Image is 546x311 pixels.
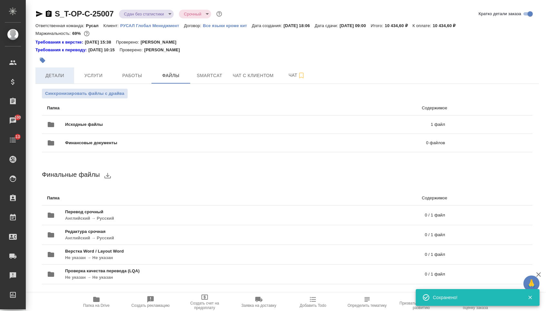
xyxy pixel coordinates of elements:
[413,23,433,28] p: К оплате:
[233,72,274,80] span: Чат с клиентом
[340,293,394,311] button: Определить тематику
[284,23,315,28] p: [DATE] 18:06
[47,105,241,111] p: Папка
[132,303,170,308] span: Создать рекламацию
[43,266,59,282] button: folder
[88,47,120,53] p: [DATE] 10:15
[65,140,272,146] span: Финансовые документы
[116,39,141,45] p: Проверено:
[398,301,444,310] span: Призвать менеджера по развитию
[300,303,326,308] span: Добавить Todo
[433,294,518,301] div: Сохранено!
[117,72,148,80] span: Работы
[182,11,203,17] button: Срочный
[144,47,185,53] p: [PERSON_NAME]
[155,72,186,80] span: Файлы
[282,271,445,277] p: 0 / 1 файл
[69,293,123,311] button: Папка на Drive
[394,293,448,311] button: Призвать менеджера по развитию
[120,23,184,28] a: РУСАЛ Глобал Менеджмент
[523,295,537,300] button: Закрыть
[269,212,445,218] p: 0 / 1 файл
[35,39,85,45] div: Нажми, чтобы открыть папку с инструкцией
[43,207,59,223] button: folder
[184,23,203,28] p: Договор:
[47,195,241,201] p: Папка
[11,114,25,121] span: 100
[65,274,282,281] p: Не указан → Не указан
[479,11,521,17] span: Кратко детали заказа
[120,47,144,53] p: Проверено:
[371,23,385,28] p: Итого:
[45,90,124,97] span: Синхронизировать файлы с драйва
[122,11,166,17] button: Сдан без статистики
[340,23,371,28] p: [DATE] 09:00
[100,168,115,183] button: download
[65,268,282,274] span: Проверка качества перевода (LQA)
[65,248,274,255] span: Верстка Word / Layout Word
[2,113,24,129] a: 100
[42,171,100,178] span: Финальные файлы
[274,251,445,258] p: 0 / 1 файл
[43,117,59,132] button: folder
[35,47,88,53] div: Нажми, чтобы открыть папку с инструкцией
[385,23,413,28] p: 10 434,60 ₽
[55,9,114,18] a: S_T-OP-C-25007
[35,23,86,28] p: Ответственная команда:
[78,72,109,80] span: Услуги
[178,293,232,311] button: Создать счет на предоплату
[103,23,120,28] p: Клиент:
[297,72,305,79] svg: Подписаться
[179,10,211,18] div: Сдан без статистики
[286,293,340,311] button: Добавить Todo
[43,135,59,151] button: folder
[45,10,53,18] button: Скопировать ссылку
[65,235,269,241] p: Английский → Русский
[35,39,85,45] a: Требования к верстке:
[232,293,286,311] button: Заявка на доставку
[65,255,274,261] p: Не указан → Не указан
[2,132,24,148] a: 13
[181,301,228,310] span: Создать счет на предоплату
[65,121,267,128] span: Исходные файлы
[194,72,225,80] span: Smartcat
[241,303,276,308] span: Заявка на доставку
[526,277,537,290] span: 🙏
[141,39,181,45] p: [PERSON_NAME]
[269,232,445,238] p: 0 / 1 файл
[241,105,447,111] p: Содержимое
[85,39,116,45] p: [DATE] 15:38
[35,31,72,36] p: Маржинальность:
[65,209,269,215] span: Перевод срочный
[72,31,82,36] p: 69%
[252,23,283,28] p: Дата создания:
[35,47,88,53] a: Требования к переводу:
[123,293,178,311] button: Создать рекламацию
[65,228,269,235] span: Редактура срочная
[315,23,339,28] p: Дата сдачи:
[267,121,445,128] p: 1 файл
[65,215,269,222] p: Английский → Русский
[86,23,103,28] p: Русал
[35,10,43,18] button: Скопировать ссылку для ЯМессенджера
[42,89,128,98] button: Синхронизировать файлы с драйва
[523,276,540,292] button: 🙏
[241,195,447,201] p: Содержимое
[12,134,24,140] span: 13
[83,303,110,308] span: Папка на Drive
[39,72,70,80] span: Детали
[433,23,461,28] p: 10 434,60 ₽
[215,10,223,18] button: Доп статусы указывают на важность/срочность заказа
[43,227,59,243] button: folder
[119,10,174,18] div: Сдан без статистики
[83,29,91,38] button: 2687.23 RUB;
[43,247,59,262] button: folder
[203,23,252,28] a: Все языки кроме кит
[35,53,50,67] button: Добавить тэг
[281,71,312,79] span: Чат
[347,303,386,308] span: Определить тематику
[272,140,445,146] p: 0 файлов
